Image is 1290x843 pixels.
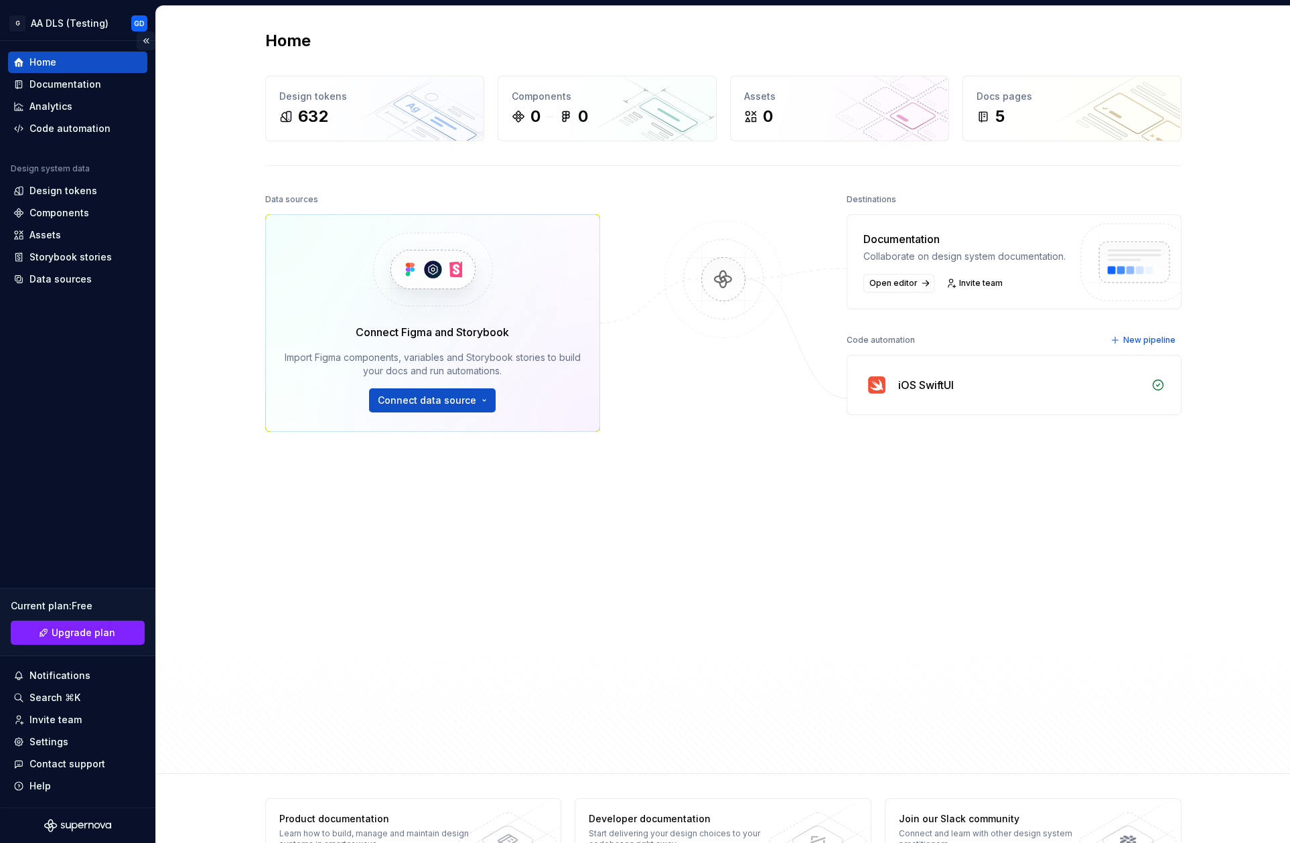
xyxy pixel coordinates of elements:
[869,278,918,289] span: Open editor
[29,228,61,242] div: Assets
[29,100,72,113] div: Analytics
[52,626,115,639] span: Upgrade plan
[898,377,954,393] div: iOS SwiftUI
[29,184,97,198] div: Design tokens
[8,202,147,224] a: Components
[8,665,147,686] button: Notifications
[847,331,915,350] div: Code automation
[29,206,89,220] div: Components
[29,669,90,682] div: Notifications
[899,812,1094,826] div: Join our Slack community
[959,278,1003,289] span: Invite team
[942,274,1009,293] a: Invite team
[730,76,949,141] a: Assets0
[3,9,153,37] button: GAA DLS (Testing)GD
[863,274,934,293] a: Open editor
[29,757,105,771] div: Contact support
[11,599,145,613] div: Current plan : Free
[8,96,147,117] a: Analytics
[29,250,112,264] div: Storybook stories
[137,31,155,50] button: Collapse sidebar
[298,106,328,127] div: 632
[369,388,496,412] button: Connect data source
[9,15,25,31] div: G
[589,812,784,826] div: Developer documentation
[8,687,147,708] button: Search ⌘K
[44,819,111,832] svg: Supernova Logo
[29,779,51,793] div: Help
[8,269,147,290] a: Data sources
[578,106,588,127] div: 0
[8,180,147,202] a: Design tokens
[11,163,90,174] div: Design system data
[1106,331,1181,350] button: New pipeline
[498,76,717,141] a: Components00
[29,78,101,91] div: Documentation
[356,324,509,340] div: Connect Figma and Storybook
[847,190,896,209] div: Destinations
[962,76,1181,141] a: Docs pages5
[863,231,1066,247] div: Documentation
[863,250,1066,263] div: Collaborate on design system documentation.
[8,246,147,268] a: Storybook stories
[8,224,147,246] a: Assets
[378,394,476,407] span: Connect data source
[29,273,92,286] div: Data sources
[279,812,474,826] div: Product documentation
[29,691,80,704] div: Search ⌘K
[744,90,935,103] div: Assets
[285,351,581,378] div: Import Figma components, variables and Storybook stories to build your docs and run automations.
[530,106,541,127] div: 0
[8,731,147,753] a: Settings
[1123,335,1175,346] span: New pipeline
[8,775,147,797] button: Help
[265,190,318,209] div: Data sources
[763,106,773,127] div: 0
[8,52,147,73] a: Home
[8,709,147,731] a: Invite team
[8,74,147,95] a: Documentation
[134,18,145,29] div: GD
[995,106,1005,127] div: 5
[512,90,703,103] div: Components
[8,753,147,775] button: Contact support
[977,90,1167,103] div: Docs pages
[265,76,484,141] a: Design tokens632
[265,30,311,52] h2: Home
[11,621,145,645] a: Upgrade plan
[279,90,470,103] div: Design tokens
[29,122,111,135] div: Code automation
[29,56,56,69] div: Home
[29,735,68,749] div: Settings
[29,713,82,726] div: Invite team
[8,118,147,139] a: Code automation
[31,17,109,30] div: AA DLS (Testing)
